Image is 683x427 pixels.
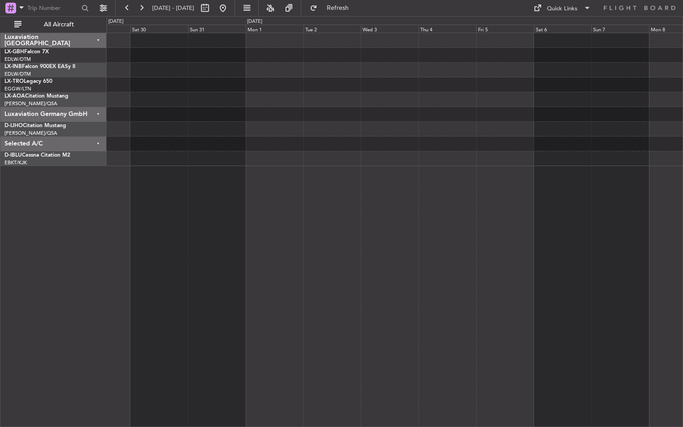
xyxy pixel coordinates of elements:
span: [DATE] - [DATE] [152,4,194,12]
span: All Aircraft [23,21,94,28]
a: [PERSON_NAME]/QSA [4,100,57,107]
div: Sat 30 [130,25,188,33]
input: Trip Number [27,1,79,15]
a: [PERSON_NAME]/QSA [4,130,57,137]
div: Thu 4 [418,25,476,33]
span: LX-TRO [4,79,24,84]
a: LX-INBFalcon 900EX EASy II [4,64,75,69]
div: Quick Links [547,4,577,13]
button: Quick Links [529,1,595,15]
span: D-IJHO [4,123,23,128]
span: D-IBLU [4,153,22,158]
div: Sat 6 [534,25,592,33]
a: LX-GBHFalcon 7X [4,49,49,55]
button: Refresh [306,1,359,15]
a: LX-AOACitation Mustang [4,94,68,99]
div: Sun 7 [591,25,649,33]
span: Refresh [319,5,357,11]
a: D-IBLUCessna Citation M2 [4,153,70,158]
span: LX-GBH [4,49,24,55]
div: Fri 5 [476,25,534,33]
a: EDLW/DTM [4,71,31,77]
div: Tue 2 [303,25,361,33]
a: EBKT/KJK [4,159,27,166]
div: [DATE] [108,18,124,26]
span: LX-AOA [4,94,25,99]
div: Sun 31 [188,25,246,33]
a: EDLW/DTM [4,56,31,63]
a: D-IJHOCitation Mustang [4,123,66,128]
button: All Aircraft [10,17,97,32]
div: Wed 3 [361,25,418,33]
a: LX-TROLegacy 650 [4,79,52,84]
span: LX-INB [4,64,22,69]
a: EGGW/LTN [4,85,31,92]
